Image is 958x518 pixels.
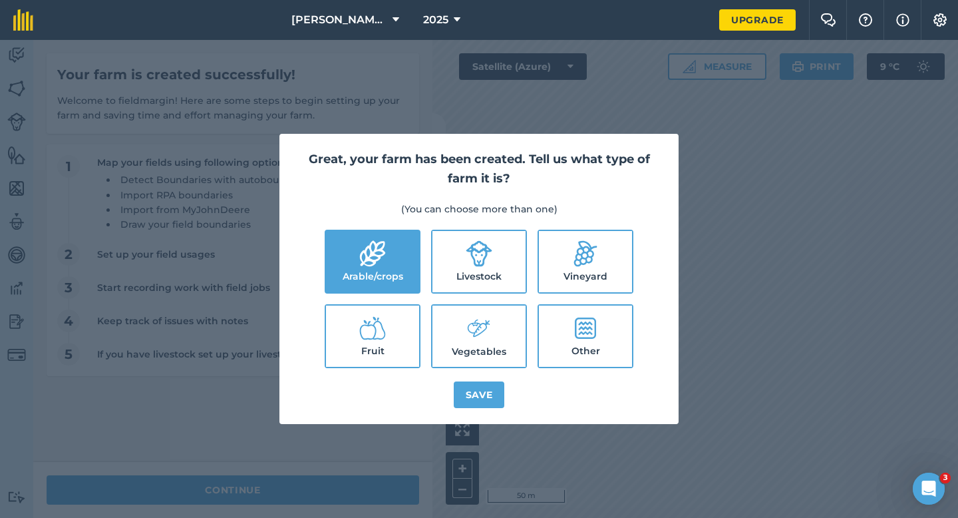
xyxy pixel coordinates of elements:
[539,306,632,367] label: Other
[295,202,663,216] p: (You can choose more than one)
[326,306,419,367] label: Fruit
[454,382,505,408] button: Save
[295,150,663,188] h2: Great, your farm has been created. Tell us what type of farm it is?
[423,12,448,28] span: 2025
[291,12,387,28] span: [PERSON_NAME] Farming LTD
[858,13,874,27] img: A question mark icon
[913,473,945,505] iframe: Intercom live chat
[432,306,526,367] label: Vegetables
[820,13,836,27] img: Two speech bubbles overlapping with the left bubble in the forefront
[539,231,632,292] label: Vineyard
[719,9,796,31] a: Upgrade
[896,12,909,28] img: svg+xml;base64,PHN2ZyB4bWxucz0iaHR0cDovL3d3dy53My5vcmcvMjAwMC9zdmciIHdpZHRoPSIxNyIgaGVpZ2h0PSIxNy...
[13,9,33,31] img: fieldmargin Logo
[326,231,419,292] label: Arable/crops
[940,473,951,483] span: 3
[932,13,948,27] img: A cog icon
[432,231,526,292] label: Livestock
